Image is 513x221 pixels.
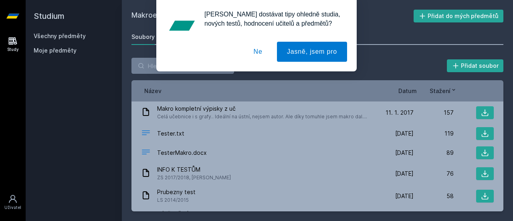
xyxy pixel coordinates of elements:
div: 58 [414,192,454,200]
span: Makro kompletní výpisky z uč [157,105,367,113]
span: LS 2014/2015 [157,196,196,204]
span: Prubezny test [157,188,196,196]
button: Jasně, jsem pro [277,42,347,62]
div: [PERSON_NAME] dostávat tipy ohledně studia, nových testů, hodnocení učitelů a předmětů? [198,10,347,28]
span: [DATE] [395,130,414,138]
span: [DATE] [395,192,414,200]
button: Datum [398,87,417,95]
button: Ne [244,42,273,62]
span: Stažení [430,87,450,95]
span: 11. 1. 2017 [386,109,414,117]
button: Stažení [430,87,457,95]
span: [DATE] [395,149,414,157]
span: Tester.txt [157,130,184,138]
div: DOCX [141,147,151,159]
div: 119 [414,130,454,138]
button: Název [144,87,162,95]
span: INFO K TESTŮM [157,166,231,174]
div: 157 [414,109,454,117]
div: Uživatel [4,205,21,211]
span: ZÁVĚREČNÝ TEST - GRAFY [157,211,230,219]
span: ZS 2017/2018, [PERSON_NAME] [157,174,231,182]
div: 89 [414,149,454,157]
a: Uživatel [2,190,24,215]
div: 76 [414,170,454,178]
span: Celá učebnice i s grafy.. Ideální na ústní, nejsem autor. Ale díky tomuhle jsem makro dal.... [157,113,367,121]
img: notification icon [166,10,198,42]
span: [DATE] [395,170,414,178]
div: TXT [141,128,151,140]
span: TesterMakro.docx [157,149,207,157]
